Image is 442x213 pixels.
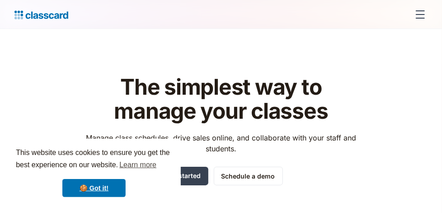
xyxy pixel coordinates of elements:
a: Schedule a demo [214,167,283,185]
div: cookieconsent [7,139,181,206]
a: learn more about cookies [118,158,158,172]
a: Get started [160,167,208,185]
span: This website uses cookies to ensure you get the best experience on our website. [16,147,172,172]
a: dismiss cookie message [62,179,126,197]
h1: The simplest way to manage your classes [78,75,365,123]
p: Manage class schedules, drive sales online, and collaborate with your staff and students. [78,132,365,154]
div: menu [409,4,428,25]
a: home [14,8,68,21]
